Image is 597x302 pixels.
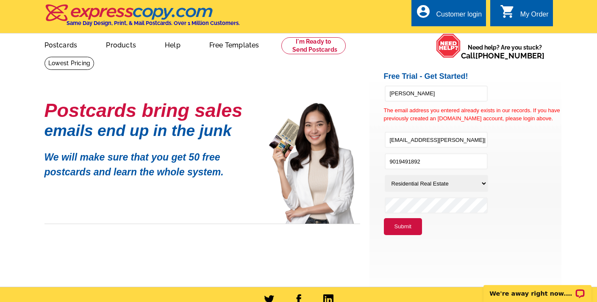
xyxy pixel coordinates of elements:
a: Help [151,34,194,54]
input: Phone Number [385,153,488,169]
div: My Order [520,11,549,22]
h2: Free Trial - Get Started! [384,72,561,81]
h1: Postcards bring sales [44,103,256,118]
a: Postcards [31,34,91,54]
img: help [436,33,461,58]
a: Products [92,34,150,54]
span: Call [461,51,544,60]
input: Email Address [385,132,488,148]
input: Full Name [385,86,488,102]
iframe: LiveChat chat widget [478,275,597,302]
a: shopping_cart My Order [500,9,549,20]
span: Need help? Are you stuck? [461,43,549,60]
h4: Same Day Design, Print, & Mail Postcards. Over 1 Million Customers. [67,20,240,26]
span: The email address you entered already exists in our records. If you have previously created an [D... [384,107,560,122]
h1: emails end up in the junk [44,126,256,135]
i: account_circle [416,4,431,19]
a: Same Day Design, Print, & Mail Postcards. Over 1 Million Customers. [44,10,240,26]
div: Customer login [436,11,482,22]
button: Submit [384,218,422,235]
a: Free Templates [196,34,273,54]
a: [PHONE_NUMBER] [475,51,544,60]
p: We will make sure that you get 50 free postcards and learn the whole system. [44,144,256,179]
i: shopping_cart [500,4,515,19]
a: account_circle Customer login [416,9,482,20]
